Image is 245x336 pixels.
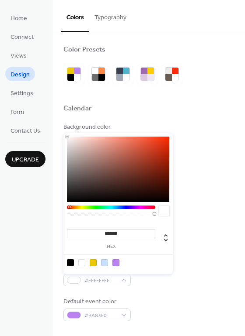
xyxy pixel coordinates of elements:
span: Connect [10,33,34,42]
span: #FFFFFFFF [84,276,117,285]
div: Color Presets [63,45,105,55]
span: #BA83F0 [84,311,117,320]
span: Settings [10,89,33,98]
button: Upgrade [5,151,45,167]
a: Settings [5,86,38,100]
a: Design [5,67,35,81]
a: Home [5,10,32,25]
div: rgb(236, 199, 5) [90,259,97,266]
div: Background color [63,123,129,132]
span: Views [10,51,27,61]
div: rgb(255, 255, 255) [78,259,85,266]
div: Calendar [63,104,91,113]
div: Default event color [63,297,129,306]
span: Form [10,108,24,117]
span: Design [10,70,30,79]
span: Upgrade [12,155,39,165]
a: Contact Us [5,123,45,137]
label: hex [67,244,155,249]
div: rgb(186, 131, 240) [112,259,119,266]
div: rgb(0, 0, 0) [67,259,74,266]
a: Views [5,48,32,62]
a: Connect [5,29,39,44]
div: rgb(200, 224, 254) [101,259,108,266]
span: Contact Us [10,127,40,136]
a: Form [5,104,29,119]
span: Home [10,14,27,23]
